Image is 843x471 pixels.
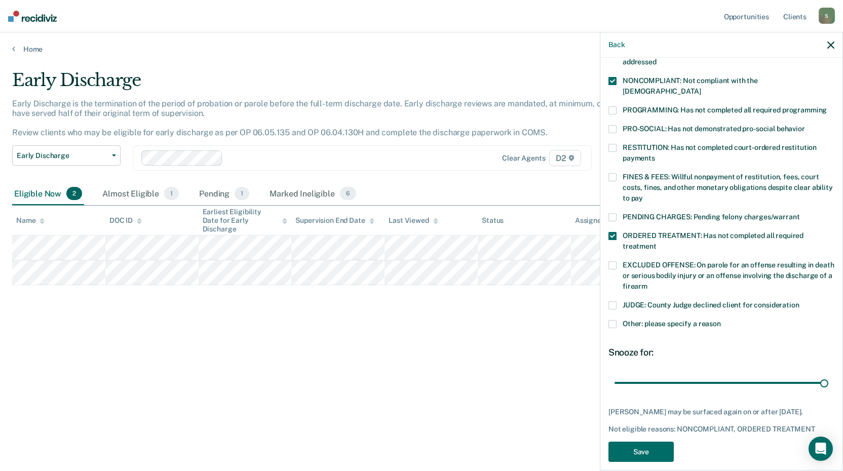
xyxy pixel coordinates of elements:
[623,143,817,162] span: RESTITUTION: Has not completed court-ordered restitution payments
[623,106,827,114] span: PROGRAMMING: Has not completed all required programming
[12,70,644,99] div: Early Discharge
[608,425,834,434] div: Not eligible reasons: NONCOMPLIANT, ORDERED TREATMENT
[608,408,834,416] div: [PERSON_NAME] may be surfaced again on or after [DATE].
[608,442,674,462] button: Save
[623,125,805,133] span: PRO-SOCIAL: Has not demonstrated pro-social behavior
[809,437,833,461] div: Open Intercom Messenger
[623,173,833,202] span: FINES & FEES: Willful nonpayment of restitution, fees, court costs, fines, and other monetary obl...
[16,216,45,225] div: Name
[17,151,108,160] span: Early Discharge
[109,216,142,225] div: DOC ID
[623,231,803,250] span: ORDERED TREATMENT: Has not completed all required treatment
[12,183,84,205] div: Eligible Now
[12,99,641,138] p: Early Discharge is the termination of the period of probation or parole before the full-term disc...
[623,213,799,221] span: PENDING CHARGES: Pending felony charges/warrant
[608,41,625,49] button: Back
[623,301,799,309] span: JUDGE: County Judge declined client for consideration
[340,187,356,200] span: 6
[100,183,181,205] div: Almost Eligible
[623,320,721,328] span: Other: please specify a reason
[608,347,834,358] div: Snooze for:
[267,183,358,205] div: Marked Ineligible
[549,150,581,166] span: D2
[295,216,374,225] div: Supervision End Date
[623,47,816,66] span: NEEDS: On parole and all criminogenic needs have not been addressed
[623,76,758,95] span: NONCOMPLIANT: Not compliant with the [DEMOGRAPHIC_DATA]
[389,216,438,225] div: Last Viewed
[819,8,835,24] div: S
[203,208,288,233] div: Earliest Eligibility Date for Early Discharge
[12,45,831,54] a: Home
[66,187,82,200] span: 2
[502,154,545,163] div: Clear agents
[482,216,504,225] div: Status
[575,216,623,225] div: Assigned to
[197,183,251,205] div: Pending
[235,187,249,200] span: 1
[164,187,179,200] span: 1
[8,11,57,22] img: Recidiviz
[623,261,834,290] span: EXCLUDED OFFENSE: On parole for an offense resulting in death or serious bodily injury or an offe...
